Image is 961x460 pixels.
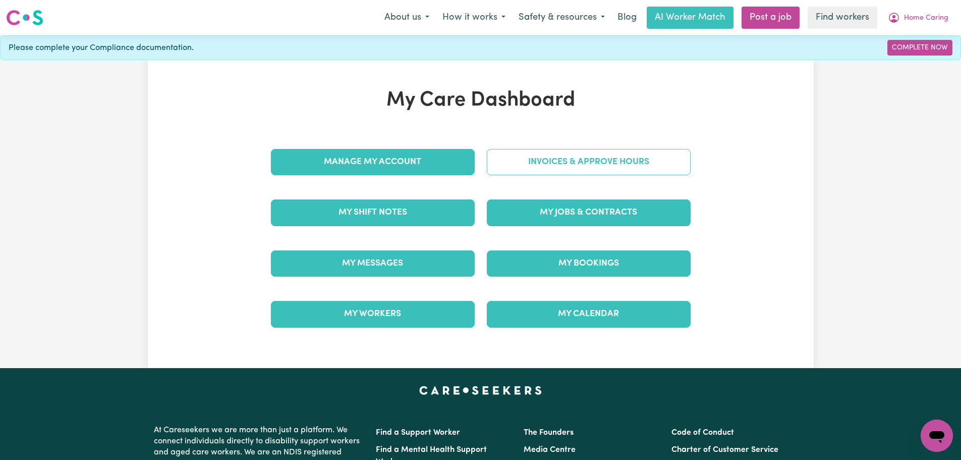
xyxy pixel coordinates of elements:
a: AI Worker Match [647,7,733,29]
span: Please complete your Compliance documentation. [9,42,194,54]
a: Careseekers home page [419,386,542,394]
a: Charter of Customer Service [671,446,778,454]
a: My Messages [271,250,475,277]
a: Post a job [742,7,800,29]
a: Find workers [808,7,877,29]
button: About us [378,7,436,28]
span: Home Caring [904,13,948,24]
a: Complete Now [887,40,952,56]
a: My Shift Notes [271,199,475,226]
a: My Calendar [487,301,691,327]
a: Media Centre [524,446,576,454]
a: The Founders [524,429,574,437]
iframe: Button to launch messaging window [921,420,953,452]
a: Blog [611,7,643,29]
button: My Account [881,7,955,28]
a: Find a Support Worker [376,429,460,437]
button: How it works [436,7,512,28]
a: Careseekers logo [6,6,43,29]
a: My Workers [271,301,475,327]
img: Careseekers logo [6,9,43,27]
a: Manage My Account [271,149,475,175]
a: Invoices & Approve Hours [487,149,691,175]
a: Code of Conduct [671,429,734,437]
a: My Bookings [487,250,691,277]
a: My Jobs & Contracts [487,199,691,226]
button: Safety & resources [512,7,611,28]
h1: My Care Dashboard [265,88,697,113]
